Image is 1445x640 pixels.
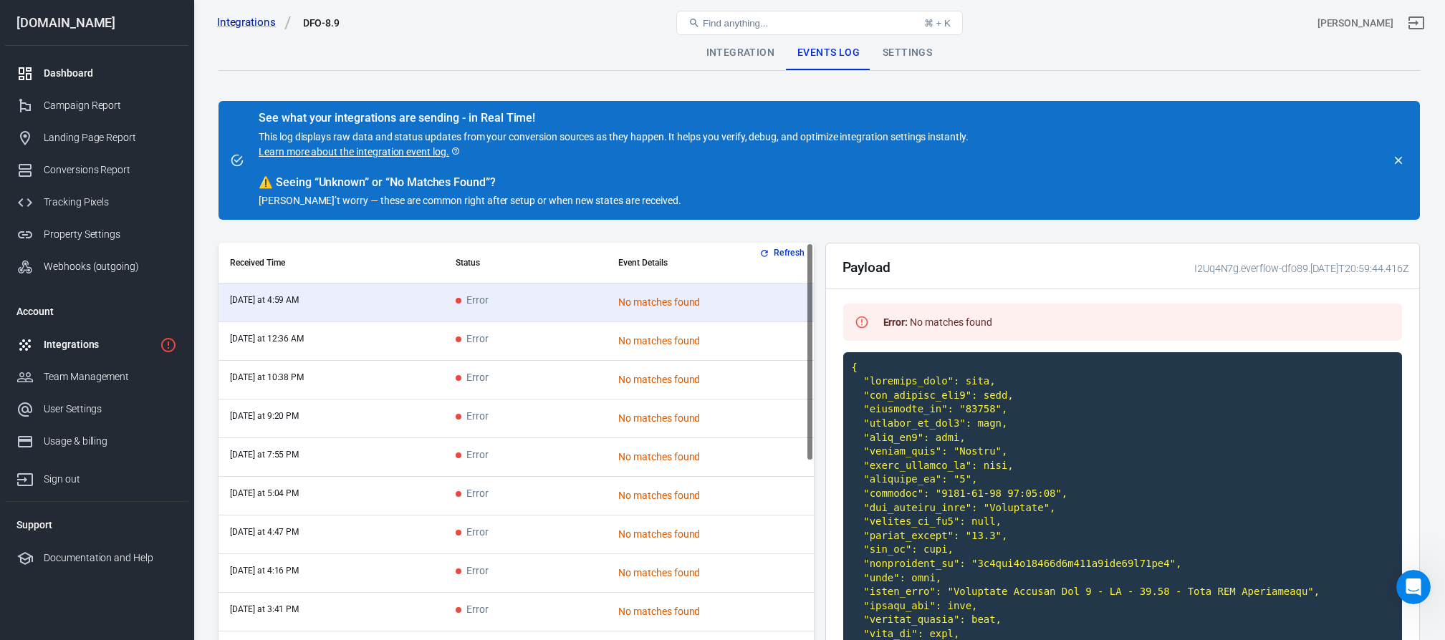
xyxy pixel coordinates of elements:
time: 2025-08-10T16:47:54-08:00 [230,527,299,537]
button: Emoji picker [22,469,34,480]
strong: Error : [883,316,908,328]
div: Sign out [44,472,177,487]
p: [PERSON_NAME]’t worry — these are common right after setup or when new states are received. [259,193,969,208]
div: Dashboard [44,66,177,81]
div: bin says… [11,100,275,231]
h1: [PERSON_NAME] [69,7,163,18]
span: Error [456,334,489,346]
time: 2025-08-10T17:04:55-08:00 [230,488,299,498]
p: This log displays raw data and status updates from your conversion sources as they happen. It hel... [259,130,969,160]
iframe: Intercom live chat [1396,570,1431,604]
div: [DOMAIN_NAME] [5,16,188,29]
time: 2025-08-11T00:36:07-08:00 [230,334,304,344]
div: No matches found [618,566,802,581]
a: Tracking Pixels [5,186,188,218]
li: Account [5,294,188,329]
time: 2025-08-10T15:41:40-08:00 [230,604,299,614]
div: Integrations [44,337,154,352]
time: 2025-08-10T19:55:14-08:00 [230,450,299,460]
span: Error [456,488,489,500]
div: [DATE] [11,432,275,452]
img: Profile image for Jose [41,8,64,31]
a: Dashboard [5,57,188,89]
span: Error [456,566,489,578]
span: warning [259,175,273,189]
div: User Settings [44,402,177,417]
textarea: Message… [12,439,274,463]
div: No matches found [618,527,802,542]
a: Webhooks (outgoing) [5,251,188,283]
a: Sign out [1399,6,1434,40]
button: Refresh [757,246,810,261]
button: close [1388,150,1408,170]
span: Error [456,450,489,462]
div: Events Log [786,36,871,70]
button: Find anything...⌘ + K [676,11,963,35]
th: Event Details [607,243,813,283]
span: Error [456,372,489,384]
a: Property Settings [5,218,188,251]
div: Integration [695,36,786,70]
a: Learn more about the integration event log. [259,145,461,160]
a: Sign out [5,457,188,495]
div: Tracking Pixels [44,195,177,210]
button: Send a message… [246,463,269,486]
div: ⌘ + K [924,18,951,29]
div: No matches found [618,295,802,310]
a: Campaign Report [5,89,188,122]
span: Find anything... [703,18,768,29]
li: Support [5,508,188,542]
div: Campaign Report [44,98,177,113]
div: Documentation and Help [44,551,177,566]
div: Settings [871,36,944,70]
span: Error [456,527,489,539]
a: Team Management [5,361,188,393]
th: Status [444,243,607,283]
div: bin says… [11,231,275,362]
div: See what your integrations are sending - in Real Time! [259,111,969,125]
th: Received Time [219,243,444,283]
button: go back [9,6,37,33]
p: Active [DATE] [69,18,133,32]
div: Conversions Report [44,163,177,178]
div: I2Uq4N7g.everflow-dfo89.[DATE]T20:59:44.416Z [1189,261,1409,276]
span: Error [456,295,489,307]
button: Upload attachment [68,469,80,480]
button: Home [250,6,277,33]
time: 2025-08-10T21:20:16-08:00 [230,411,299,421]
a: Integrations [5,329,188,361]
div: Landing Page Report [44,130,177,145]
time: 2025-08-10T22:38:10-08:00 [230,372,304,382]
a: User Settings [5,393,188,425]
div: No matches found [618,450,802,465]
span: Error [456,411,489,423]
div: Webhooks (outgoing) [44,259,177,274]
div: DFO-8.9 [303,16,340,30]
a: Landing Page Report [5,122,188,154]
div: Does the Property ID in the anytrack tag need to be consistent with the postback? [63,370,264,412]
time: 2025-08-11T04:59:44-08:00 [230,295,299,305]
div: No matches found [618,334,802,349]
div: No matches found [878,309,998,335]
div: No matches found [618,488,802,503]
time: 2025-08-10T16:16:34-08:00 [230,566,299,576]
a: Usage & billing [5,425,188,457]
span: Error [456,604,489,616]
div: Seeing “Unknown” or “No Matches Found”? [259,175,969,190]
div: Does the Property ID in the anytrack tag need to be consistent with the postback? [52,362,275,421]
div: Usage & billing [44,434,177,449]
h2: Payload [842,260,891,275]
div: Account id: I2Uq4N7g [1317,16,1393,31]
div: No matches found [618,411,802,426]
button: Gif picker [45,469,57,480]
div: Property Settings [44,227,177,242]
div: Team Management [44,369,177,384]
a: Conversions Report [5,154,188,186]
div: No matches found [618,604,802,619]
div: No matches found [618,372,802,387]
div: bin says… [11,362,275,432]
svg: 1 networks not verified yet [160,336,177,354]
a: Integrations [217,15,292,30]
